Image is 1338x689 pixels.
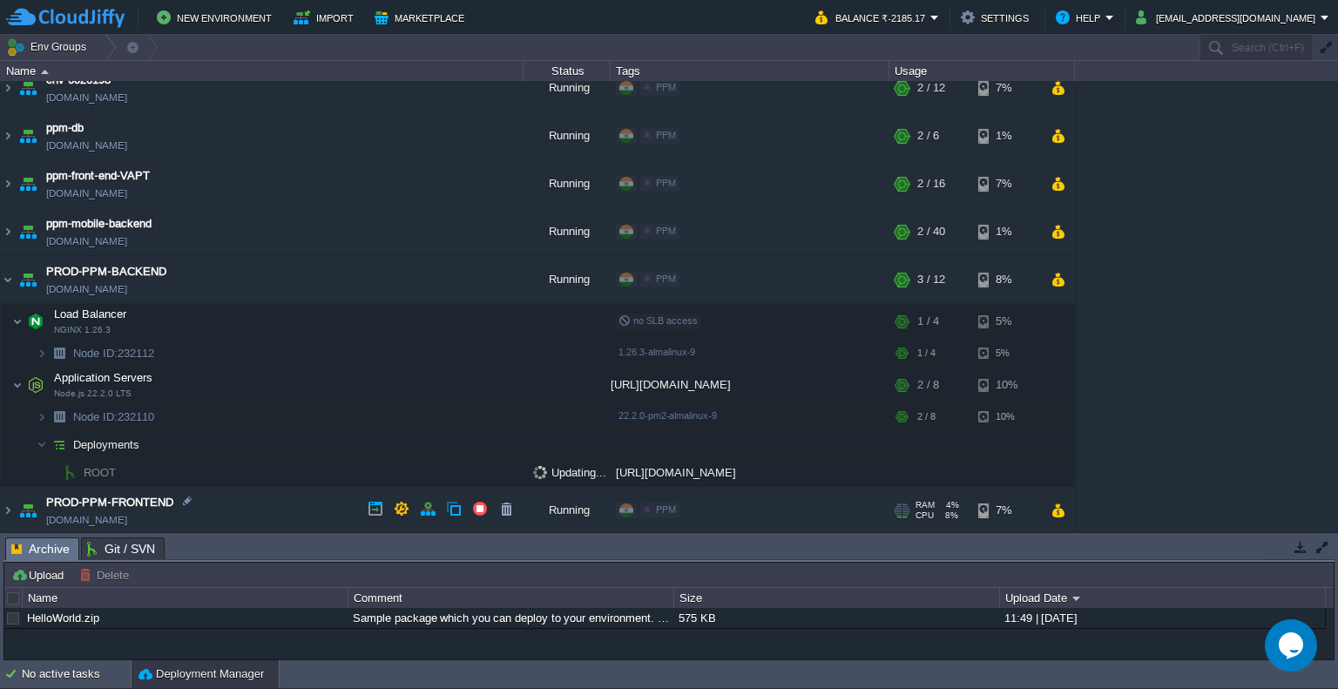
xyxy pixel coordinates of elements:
span: Updating... [533,466,606,479]
a: [DOMAIN_NAME] [46,89,127,106]
div: Name [24,588,348,608]
img: AMDAwAAAACH5BAEAAAAALAAAAAABAAEAAAICRAEAOw== [47,459,57,486]
div: 8% [978,256,1035,303]
img: AMDAwAAAACH5BAEAAAAALAAAAAABAAEAAAICRAEAOw== [16,256,40,303]
div: 7% [978,487,1035,534]
button: Deployment Manager [139,665,264,683]
button: Balance ₹-2185.17 [815,7,930,28]
a: Load BalancerNGINX 1.26.3 [52,307,129,321]
a: PROD-PPM-FRONTEND [46,494,173,511]
div: Size [675,588,999,608]
span: [DOMAIN_NAME] [46,137,127,154]
span: 232110 [71,409,157,424]
a: Node ID:232112 [71,346,157,361]
img: AMDAwAAAACH5BAEAAAAALAAAAAABAAEAAAICRAEAOw== [37,340,47,367]
span: 1.26.3-almalinux-9 [618,347,695,357]
div: 2 / 16 [917,160,945,207]
div: Running [524,160,611,207]
a: Application ServersNode.js 22.2.0 LTS [52,371,155,384]
button: Env Groups [6,35,92,59]
div: No active tasks [22,660,131,688]
div: 10% [978,368,1035,402]
span: PPM [656,226,676,236]
iframe: chat widget [1265,619,1321,672]
span: no SLB access [618,315,698,326]
a: [DOMAIN_NAME] [46,185,127,202]
div: Status [524,61,610,81]
img: AMDAwAAAACH5BAEAAAAALAAAAAABAAEAAAICRAEAOw== [1,64,15,111]
span: ROOT [82,465,118,480]
img: AMDAwAAAACH5BAEAAAAALAAAAAABAAEAAAICRAEAOw== [1,256,15,303]
button: New Environment [157,7,277,28]
button: Settings [961,7,1034,28]
div: 5% [978,304,1035,339]
span: PPM [656,504,676,515]
span: Application Servers [52,370,155,385]
img: AMDAwAAAACH5BAEAAAAALAAAAAABAAEAAAICRAEAOw== [47,431,71,458]
img: AMDAwAAAACH5BAEAAAAALAAAAAABAAEAAAICRAEAOw== [16,160,40,207]
span: 232112 [71,346,157,361]
span: Git / SVN [87,538,155,559]
img: CloudJiffy [6,7,125,29]
button: Marketplace [375,7,470,28]
div: 2 / 8 [917,403,936,430]
div: Running [524,256,611,303]
div: 3 / 12 [917,256,945,303]
img: AMDAwAAAACH5BAEAAAAALAAAAAABAAEAAAICRAEAOw== [16,112,40,159]
img: AMDAwAAAACH5BAEAAAAALAAAAAABAAEAAAICRAEAOw== [37,403,47,430]
a: ppm-front-end-VAPT [46,167,150,185]
img: AMDAwAAAACH5BAEAAAAALAAAAAABAAEAAAICRAEAOw== [16,487,40,534]
img: AMDAwAAAACH5BAEAAAAALAAAAAABAAEAAAICRAEAOw== [1,160,15,207]
img: AMDAwAAAACH5BAEAAAAALAAAAAABAAEAAAICRAEAOw== [57,459,82,486]
img: AMDAwAAAACH5BAEAAAAALAAAAAABAAEAAAICRAEAOw== [41,70,49,74]
img: AMDAwAAAACH5BAEAAAAALAAAAAABAAEAAAICRAEAOw== [1,112,15,159]
span: 8% [941,510,958,521]
div: Sample package which you can deploy to your environment. Feel free to delete and upload a package... [348,608,672,628]
img: AMDAwAAAACH5BAEAAAAALAAAAAABAAEAAAICRAEAOw== [12,368,23,402]
span: ppm-db [46,119,84,137]
img: AMDAwAAAACH5BAEAAAAALAAAAAABAAEAAAICRAEAOw== [1,208,15,255]
span: 4% [942,500,959,510]
span: PPM [656,130,676,140]
a: [DOMAIN_NAME] [46,233,127,250]
div: Tags [612,61,889,81]
div: [URL][DOMAIN_NAME] [611,459,889,486]
div: 1% [978,112,1035,159]
button: Delete [79,567,134,583]
img: AMDAwAAAACH5BAEAAAAALAAAAAABAAEAAAICRAEAOw== [37,431,47,458]
span: NGINX 1.26.3 [54,325,111,335]
span: 22.2.0-pm2-almalinux-9 [618,410,717,421]
img: AMDAwAAAACH5BAEAAAAALAAAAAABAAEAAAICRAEAOw== [12,304,23,339]
span: Node ID: [73,410,118,423]
img: AMDAwAAAACH5BAEAAAAALAAAAAABAAEAAAICRAEAOw== [47,403,71,430]
div: 1 / 4 [917,340,936,367]
div: Running [524,208,611,255]
div: 2 / 12 [917,64,945,111]
span: PPM [656,178,676,188]
span: CPU [916,510,934,521]
span: PPM [656,274,676,284]
img: AMDAwAAAACH5BAEAAAAALAAAAAABAAEAAAICRAEAOw== [16,64,40,111]
a: Deployments [71,437,142,452]
div: Usage [890,61,1074,81]
a: Node ID:232110 [71,409,157,424]
div: 2 / 8 [917,368,939,402]
div: Running [524,487,611,534]
img: AMDAwAAAACH5BAEAAAAALAAAAAABAAEAAAICRAEAOw== [24,368,48,402]
a: [DOMAIN_NAME] [46,511,127,529]
div: Running [524,64,611,111]
div: 2 / 6 [917,112,939,159]
button: Import [294,7,359,28]
div: 1% [978,208,1035,255]
div: 10% [978,403,1035,430]
span: Archive [11,538,70,560]
span: ppm-mobile-backend [46,215,152,233]
div: 2 / 40 [917,208,945,255]
div: 575 KB [674,608,998,628]
span: PPM [656,82,676,92]
div: Running [524,112,611,159]
img: AMDAwAAAACH5BAEAAAAALAAAAAABAAEAAAICRAEAOw== [24,304,48,339]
